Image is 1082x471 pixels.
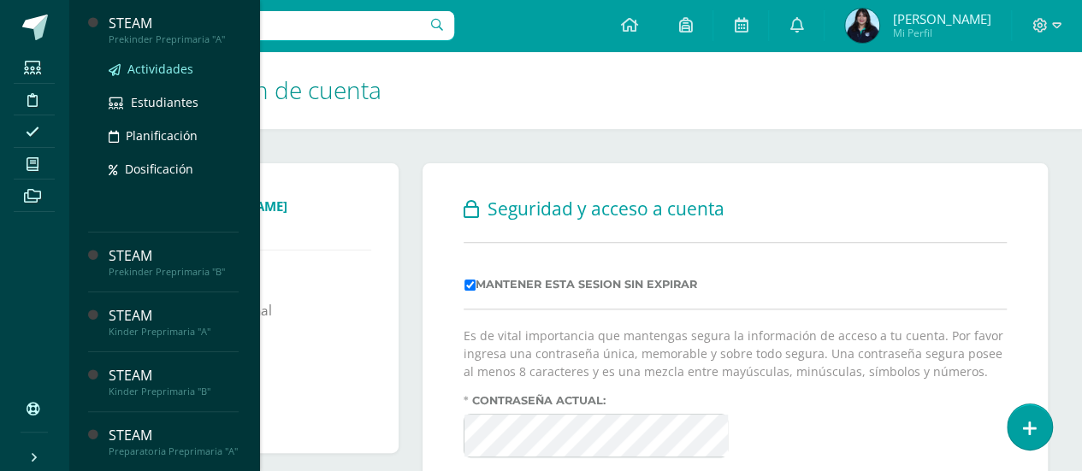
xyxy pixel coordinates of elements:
div: Kinder Preprimaria "A" [109,326,239,338]
span: Dosificación [125,161,193,177]
div: STEAM [109,14,239,33]
a: Actividades [109,59,239,79]
div: Prekinder Preprimaria "B" [109,266,239,278]
a: Dosificación [109,159,239,179]
span: Estudiantes [131,94,198,110]
a: STEAMPrekinder Preprimaria "A" [109,14,239,45]
div: STEAM [109,366,239,386]
div: STEAM [109,246,239,266]
a: STEAMPrekinder Preprimaria "B" [109,246,239,278]
span: Seguridad y acceso a cuenta [488,197,724,221]
span: Actividades [127,61,193,77]
div: STEAM [109,426,239,445]
a: [PERSON_NAME] [186,197,371,215]
input: Busca un usuario... [80,11,454,40]
label: Mantener esta sesion sin expirar [464,278,697,291]
a: STEAMKinder Preprimaria "A" [109,306,239,338]
div: STEAM [109,306,239,326]
span: Planificación [126,127,198,144]
div: Kinder Preprimaria "B" [109,386,239,397]
label: Contraseña actual: [464,394,729,407]
span: [PERSON_NAME] [892,10,990,27]
img: 717e1260f9baba787432b05432d0efc0.png [845,9,879,43]
span: Maestro [186,215,371,229]
div: Prekinder Preprimaria "A" [109,33,239,45]
div: Preparatoria Preprimaria "A" [109,445,239,457]
span: Mi Perfil [892,26,990,40]
input: Mantener esta sesion sin expirar [464,280,476,291]
p: Es de vital importancia que mantengas segura la información de acceso a tu cuenta. Por favor ingr... [464,327,1007,380]
a: Planificación [109,126,239,145]
a: STEAMKinder Preprimaria "B" [109,366,239,397]
a: Estudiantes [109,92,239,112]
a: STEAMPreparatoria Preprimaria "A" [109,426,239,457]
